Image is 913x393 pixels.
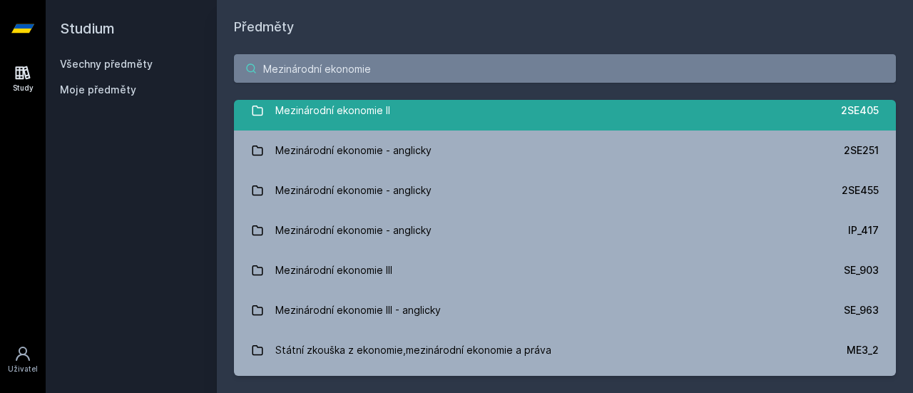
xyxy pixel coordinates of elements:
div: Státní zkouška z ekonomie,mezinárodní ekonomie a práva [275,336,551,364]
a: Mezinárodní ekonomie II 2SE405 [234,91,896,131]
div: Uživatel [8,364,38,374]
a: Státní zkouška z ekonomie,mezinárodní ekonomie a práva ME3_2 [234,330,896,370]
div: Mezinárodní ekonomie - anglicky [275,216,432,245]
span: Moje předměty [60,83,136,97]
div: ME3_2 [847,343,879,357]
div: Mezinárodní ekonomie III - anglicky [275,296,441,325]
div: Mezinárodní ekonomie - anglicky [275,176,432,205]
a: Mezinárodní ekonomie - anglicky 2SE251 [234,131,896,170]
a: Study [3,57,43,101]
div: SE_903 [844,263,879,277]
div: 2SE405 [841,103,879,118]
a: Všechny předměty [60,58,153,70]
a: Mezinárodní ekonomie III - anglicky SE_963 [234,290,896,330]
div: 2SE251 [844,143,879,158]
a: Mezinárodní ekonomie - anglicky IP_417 [234,210,896,250]
input: Název nebo ident předmětu… [234,54,896,83]
div: Study [13,83,34,93]
a: Mezinárodní ekonomie III SE_903 [234,250,896,290]
div: Mezinárodní ekonomie III [275,256,392,285]
div: 2SE455 [842,183,879,198]
div: SE_963 [844,303,879,317]
a: Uživatel [3,338,43,382]
a: Mezinárodní ekonomie - anglicky 2SE455 [234,170,896,210]
div: IP_417 [848,223,879,238]
div: Mezinárodní ekonomie II [275,96,390,125]
h1: Předměty [234,17,896,37]
div: Mezinárodní ekonomie - anglicky [275,136,432,165]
